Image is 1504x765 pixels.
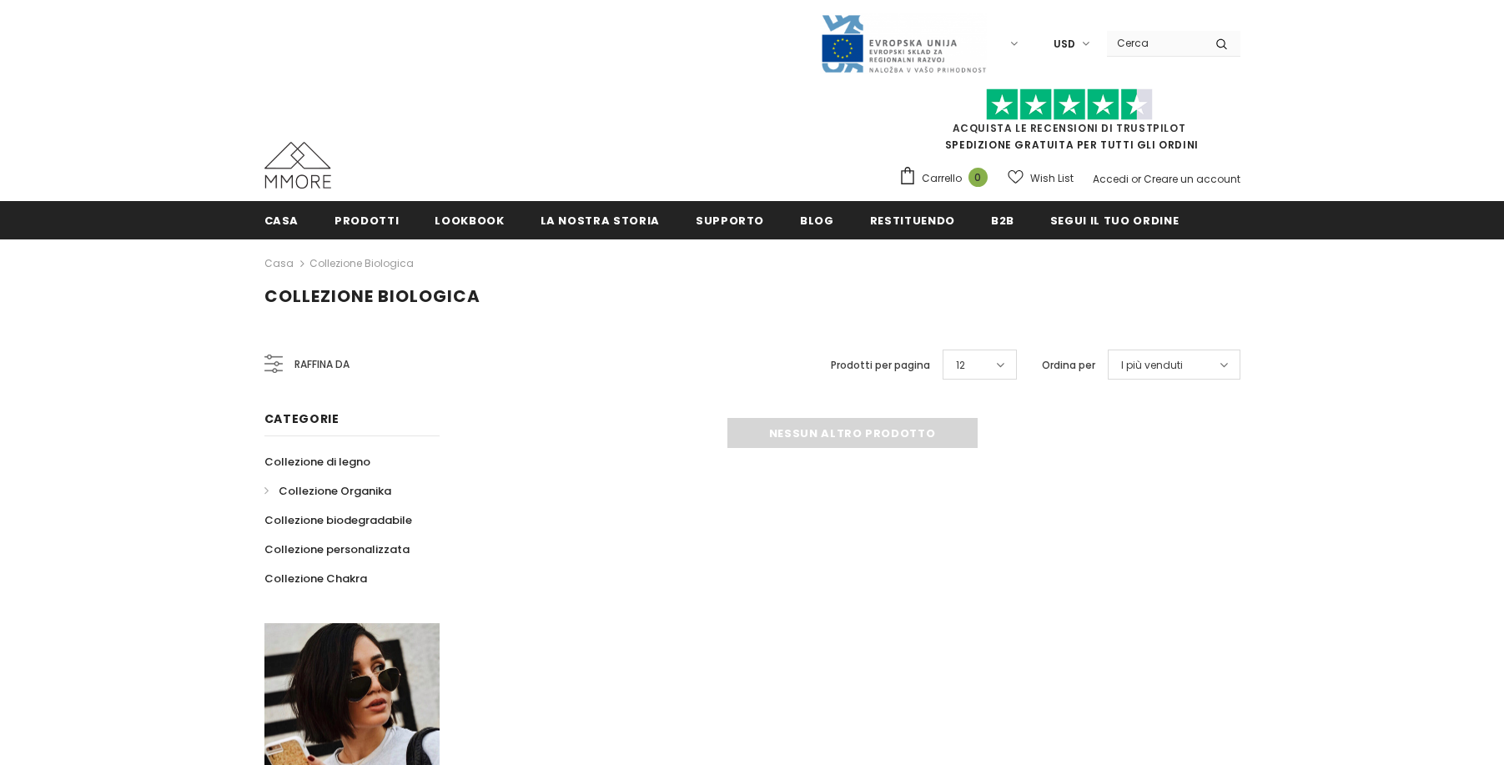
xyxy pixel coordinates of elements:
a: Collezione biologica [309,256,414,270]
label: Prodotti per pagina [831,357,930,374]
a: Wish List [1008,164,1074,193]
a: B2B [991,201,1014,239]
a: Blog [800,201,834,239]
a: Segui il tuo ordine [1050,201,1179,239]
span: Collezione personalizzata [264,541,410,557]
span: or [1131,172,1141,186]
span: Raffina da [294,355,350,374]
a: Lookbook [435,201,504,239]
a: Collezione Chakra [264,564,367,593]
span: La nostra storia [541,213,660,229]
span: 0 [968,168,988,187]
span: Prodotti [335,213,399,229]
span: 12 [956,357,965,374]
span: Collezione Chakra [264,571,367,586]
img: Javni Razpis [820,13,987,74]
a: Collezione di legno [264,447,370,476]
a: Collezione Organika [264,476,391,506]
a: Carrello 0 [898,166,996,191]
span: Blog [800,213,834,229]
a: Collezione personalizzata [264,535,410,564]
img: Fidati di Pilot Stars [986,88,1153,121]
span: Casa [264,213,299,229]
span: Lookbook [435,213,504,229]
input: Search Site [1107,31,1203,55]
img: Casi MMORE [264,142,331,189]
a: Casa [264,254,294,274]
span: SPEDIZIONE GRATUITA PER TUTTI GLI ORDINI [898,96,1240,152]
a: Restituendo [870,201,955,239]
a: Javni Razpis [820,36,987,50]
span: supporto [696,213,764,229]
span: B2B [991,213,1014,229]
a: supporto [696,201,764,239]
span: Collezione biodegradabile [264,512,412,528]
a: Acquista le recensioni di TrustPilot [953,121,1186,135]
span: Collezione di legno [264,454,370,470]
span: Wish List [1030,170,1074,187]
span: I più venduti [1121,357,1183,374]
a: Creare un account [1144,172,1240,186]
span: Categorie [264,410,340,427]
span: Collezione Organika [279,483,391,499]
a: La nostra storia [541,201,660,239]
a: Collezione biodegradabile [264,506,412,535]
span: Restituendo [870,213,955,229]
span: Collezione biologica [264,284,480,308]
span: Carrello [922,170,962,187]
span: USD [1054,36,1075,53]
a: Casa [264,201,299,239]
span: Segui il tuo ordine [1050,213,1179,229]
label: Ordina per [1042,357,1095,374]
a: Accedi [1093,172,1129,186]
a: Prodotti [335,201,399,239]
